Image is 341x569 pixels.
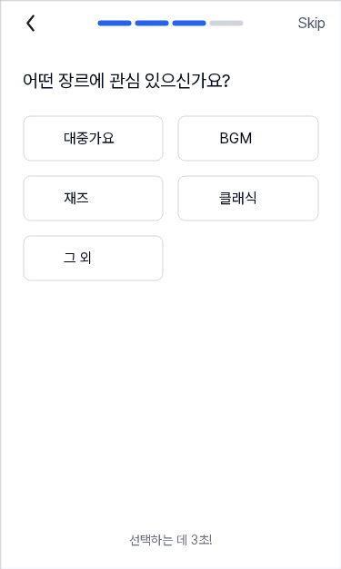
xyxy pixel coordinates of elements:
[23,66,318,93] h1: 어떤 장르에 관심 있으신가요?
[23,235,164,280] button: 그 외
[23,115,164,161] button: 대중가요
[178,115,319,161] button: BGM
[297,12,326,34] span: Skip
[129,530,212,549] span: 선택하는 데 3초!
[294,12,326,34] button: Skip
[23,175,164,221] button: 재즈
[178,175,319,221] button: 클래식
